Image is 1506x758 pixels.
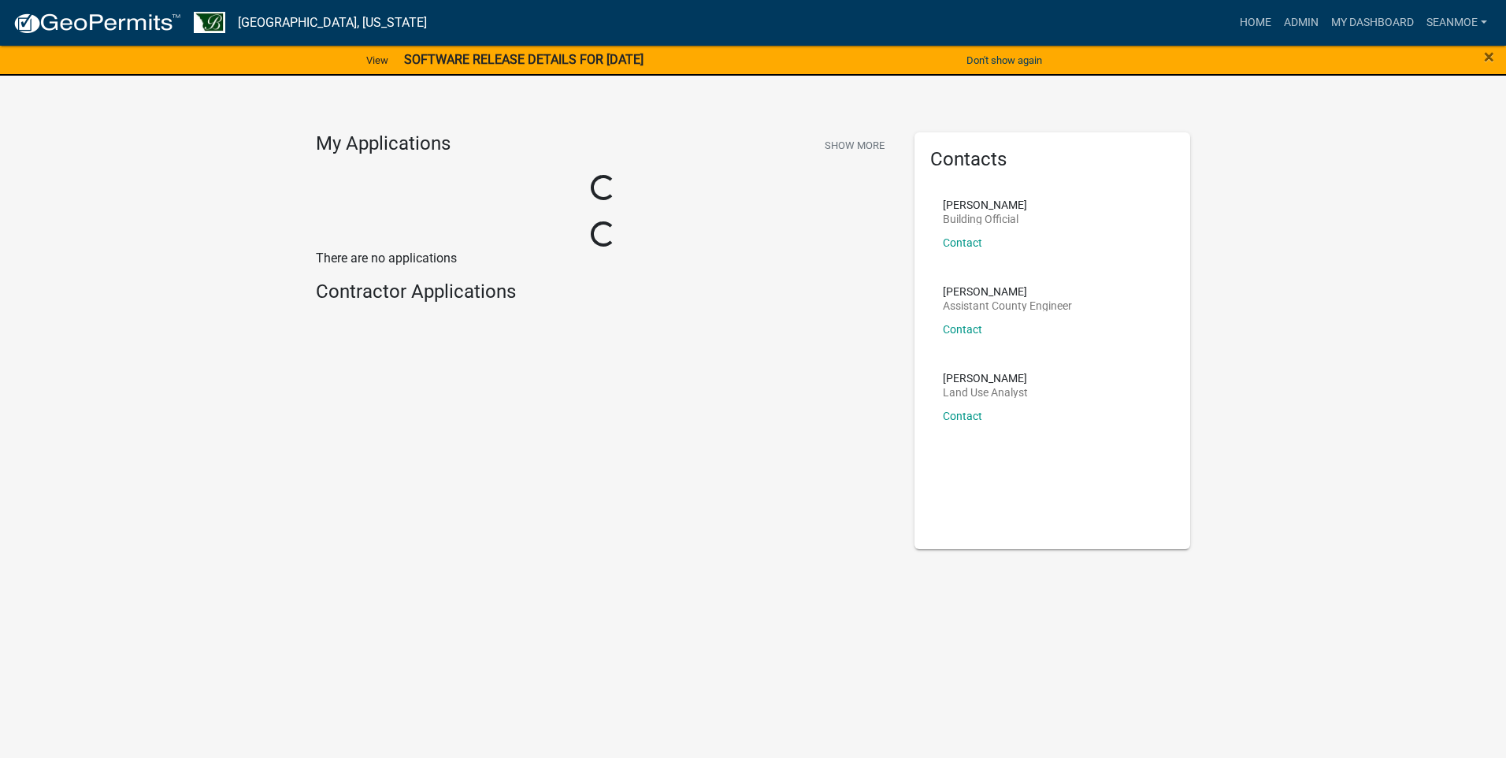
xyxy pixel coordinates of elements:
[1233,8,1278,38] a: Home
[943,323,982,336] a: Contact
[930,148,1174,171] h5: Contacts
[943,387,1028,398] p: Land Use Analyst
[943,300,1072,311] p: Assistant County Engineer
[238,9,427,36] a: [GEOGRAPHIC_DATA], [US_STATE]
[360,47,395,73] a: View
[1420,8,1493,38] a: SeanMoe
[943,236,982,249] a: Contact
[943,373,1028,384] p: [PERSON_NAME]
[1484,47,1494,66] button: Close
[818,132,891,158] button: Show More
[404,52,644,67] strong: SOFTWARE RELEASE DETAILS FOR [DATE]
[194,12,225,33] img: Benton County, Minnesota
[960,47,1048,73] button: Don't show again
[943,214,1027,225] p: Building Official
[1278,8,1325,38] a: Admin
[316,249,891,268] p: There are no applications
[1484,46,1494,68] span: ×
[316,132,451,156] h4: My Applications
[943,286,1072,297] p: [PERSON_NAME]
[1325,8,1420,38] a: My Dashboard
[316,281,891,303] h4: Contractor Applications
[316,281,891,310] wm-workflow-list-section: Contractor Applications
[943,410,982,422] a: Contact
[943,199,1027,210] p: [PERSON_NAME]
